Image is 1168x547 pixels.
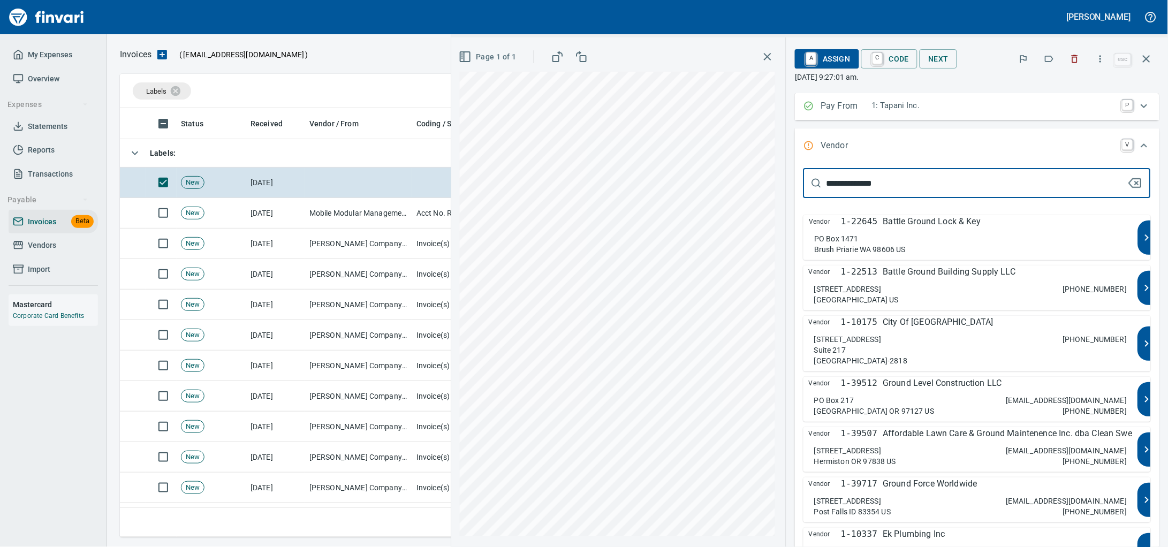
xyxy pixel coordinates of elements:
[809,316,841,329] span: Vendor
[883,477,977,490] p: Ground Force Worldwide
[416,117,487,130] span: Coding / Subject
[305,229,412,259] td: [PERSON_NAME] Company Inc. (1-10431)
[457,47,520,67] button: Page 1 of 1
[1012,47,1035,71] button: Flag
[841,427,878,440] p: 1-39507
[814,284,881,294] p: [STREET_ADDRESS]
[795,93,1159,120] div: Expand
[1063,506,1127,517] p: [PHONE_NUMBER]
[809,215,841,228] span: Vendor
[246,198,305,229] td: [DATE]
[412,473,626,503] td: Invoice(s) From HD [PERSON_NAME]
[412,351,626,381] td: Invoice(s) From HD [PERSON_NAME]
[873,52,883,64] a: C
[181,300,204,310] span: New
[9,43,98,67] a: My Expenses
[841,265,878,278] p: 1-22513
[1063,334,1127,345] p: [PHONE_NUMBER]
[246,229,305,259] td: [DATE]
[412,412,626,442] td: Invoice(s) From HD [PERSON_NAME]
[305,259,412,290] td: [PERSON_NAME] Company Inc. (1-10431)
[795,49,859,69] button: AAssign
[305,503,412,534] td: [PERSON_NAME] Company Inc. (1-10431)
[841,528,878,541] p: 1-10337
[181,208,204,218] span: New
[28,48,72,62] span: My Expenses
[416,117,473,130] span: Coding / Subject
[146,87,166,95] span: Labels
[928,52,949,66] span: Next
[246,442,305,473] td: [DATE]
[809,377,841,390] span: Vendor
[412,503,626,534] td: Invoice(s) From HD [PERSON_NAME]
[806,52,816,64] a: A
[3,95,93,115] button: Expenses
[461,50,516,64] span: Page 1 of 1
[7,193,88,207] span: Payable
[412,381,626,412] td: Invoice(s) From HD [PERSON_NAME]
[309,117,373,130] span: Vendor / From
[28,239,56,252] span: Vendors
[1089,47,1112,71] button: More
[246,503,305,534] td: [DATE]
[150,149,176,157] strong: Labels :
[883,377,1002,390] p: Ground Level Construction LLC
[181,391,204,401] span: New
[181,452,204,462] span: New
[181,117,203,130] span: Status
[305,412,412,442] td: [PERSON_NAME] Company Inc. (1-10431)
[814,244,906,255] p: Brush Priarie WA 98606 US
[305,442,412,473] td: [PERSON_NAME] Company Inc. (1-10431)
[814,355,907,366] p: [GEOGRAPHIC_DATA]-2818
[6,4,87,30] img: Finvari
[814,456,896,467] p: Hermiston OR 97838 US
[181,330,204,340] span: New
[412,259,626,290] td: Invoice(s) From HD [PERSON_NAME]
[1063,406,1127,416] p: [PHONE_NUMBER]
[1006,496,1127,506] p: [EMAIL_ADDRESS][DOMAIN_NAME]
[13,312,84,320] a: Corporate Card Benefits
[181,178,204,188] span: New
[814,445,881,456] p: [STREET_ADDRESS]
[870,50,909,68] span: Code
[412,290,626,320] td: Invoice(s) From HD [PERSON_NAME]
[120,48,151,61] nav: breadcrumb
[1063,284,1127,294] p: [PHONE_NUMBER]
[305,381,412,412] td: [PERSON_NAME] Company Inc. (1-10431)
[9,162,98,186] a: Transactions
[9,257,98,282] a: Import
[883,265,1016,278] p: Battle Ground Building Supply LLC
[1115,54,1131,65] a: esc
[251,117,283,130] span: Received
[71,215,94,227] span: Beta
[809,265,841,278] span: Vendor
[803,427,1151,472] button: Vendor1-39507Affordable Lawn Care & Ground Maintenence Inc. dba Clean Swe[STREET_ADDRESS]Hermisto...
[1063,456,1127,467] p: [PHONE_NUMBER]
[814,395,854,406] p: PO Box 217
[883,528,945,541] p: Ek Plumbing Inc
[1064,9,1134,25] button: [PERSON_NAME]
[246,290,305,320] td: [DATE]
[803,477,1151,522] button: Vendor1-39717Ground Force Worldwide[STREET_ADDRESS]Post Falls ID 83354 US[EMAIL_ADDRESS][DOMAIN_N...
[181,269,204,279] span: New
[841,377,878,390] p: 1-39512
[28,215,56,229] span: Invoices
[821,100,871,113] p: Pay From
[809,528,841,541] span: Vendor
[9,138,98,162] a: Reports
[173,49,308,60] p: ( )
[795,128,1159,164] div: Expand
[182,49,305,60] span: [EMAIL_ADDRESS][DOMAIN_NAME]
[803,215,1151,260] button: Vendor1-22645Battle Ground Lock & KeyPO Box 1471Brush Priarie WA 98606 US
[246,351,305,381] td: [DATE]
[305,320,412,351] td: [PERSON_NAME] Company Inc. (1-10431)
[814,294,899,305] p: [GEOGRAPHIC_DATA] US
[120,48,151,61] p: Invoices
[795,72,1159,82] p: [DATE] 9:27:01 am.
[809,477,841,490] span: Vendor
[28,143,55,157] span: Reports
[412,320,626,351] td: Invoice(s) From HD [PERSON_NAME]
[246,412,305,442] td: [DATE]
[814,345,846,355] p: Suite 217
[412,229,626,259] td: Invoice(s) From HD [PERSON_NAME]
